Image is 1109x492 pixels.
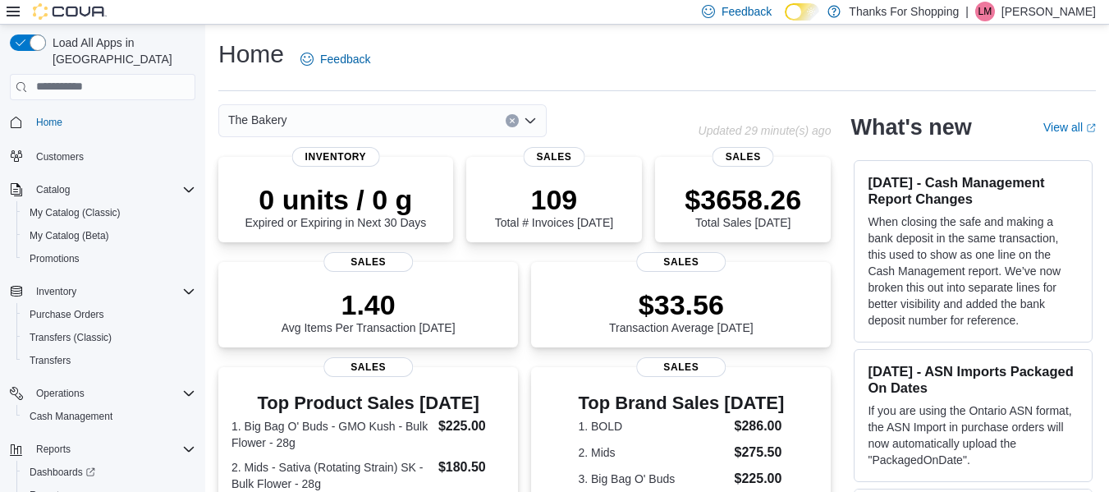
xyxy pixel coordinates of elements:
[228,110,287,130] span: The Bakery
[868,214,1079,329] p: When closing the safe and making a bank deposit in the same transaction, this used to show as one...
[36,150,84,163] span: Customers
[323,252,414,272] span: Sales
[23,249,86,269] a: Promotions
[231,393,505,413] h3: Top Product Sales [DATE]
[3,178,202,201] button: Catalog
[23,305,195,324] span: Purchase Orders
[609,288,754,334] div: Transaction Average [DATE]
[30,439,77,459] button: Reports
[578,471,727,487] dt: 3. Big Bag O' Buds
[3,110,202,134] button: Home
[3,382,202,405] button: Operations
[16,201,202,224] button: My Catalog (Classic)
[868,402,1079,468] p: If you are using the Ontario ASN format, the ASN Import in purchase orders will now automatically...
[36,285,76,298] span: Inventory
[30,439,195,459] span: Reports
[23,203,127,223] a: My Catalog (Classic)
[975,2,995,21] div: Liam Mcauley
[523,147,584,167] span: Sales
[16,405,202,428] button: Cash Management
[23,249,195,269] span: Promotions
[30,229,109,242] span: My Catalog (Beta)
[495,183,613,216] p: 109
[578,393,784,413] h3: Top Brand Sales [DATE]
[36,183,70,196] span: Catalog
[735,443,785,462] dd: $275.50
[36,116,62,129] span: Home
[23,351,195,370] span: Transfers
[850,114,971,140] h2: What's new
[30,282,83,301] button: Inventory
[524,114,537,127] button: Open list of options
[23,328,195,347] span: Transfers (Classic)
[33,3,107,20] img: Cova
[46,34,195,67] span: Load All Apps in [GEOGRAPHIC_DATA]
[978,2,992,21] span: LM
[30,112,195,132] span: Home
[292,147,380,167] span: Inventory
[965,2,969,21] p: |
[282,288,456,334] div: Avg Items Per Transaction [DATE]
[636,252,726,272] span: Sales
[3,438,202,461] button: Reports
[231,459,432,492] dt: 2. Mids - Sativa (Rotating Strain) SK - Bulk Flower - 28g
[785,3,819,21] input: Dark Mode
[23,462,102,482] a: Dashboards
[30,206,121,219] span: My Catalog (Classic)
[30,410,112,423] span: Cash Management
[1086,123,1096,133] svg: External link
[438,458,505,477] dd: $180.50
[438,416,505,436] dd: $225.00
[16,349,202,372] button: Transfers
[23,305,111,324] a: Purchase Orders
[30,384,91,403] button: Operations
[36,443,71,456] span: Reports
[23,328,118,347] a: Transfers (Classic)
[30,113,69,132] a: Home
[636,357,726,377] span: Sales
[30,252,80,265] span: Promotions
[16,224,202,247] button: My Catalog (Beta)
[685,183,801,229] div: Total Sales [DATE]
[23,462,195,482] span: Dashboards
[23,226,195,246] span: My Catalog (Beta)
[3,280,202,303] button: Inventory
[30,145,195,166] span: Customers
[231,418,432,451] dt: 1. Big Bag O' Buds - GMO Kush - Bulk Flower - 28g
[713,147,774,167] span: Sales
[699,124,832,137] p: Updated 29 minute(s) ago
[16,303,202,326] button: Purchase Orders
[1043,121,1096,134] a: View allExternal link
[282,288,456,321] p: 1.40
[218,38,284,71] h1: Home
[868,363,1079,396] h3: [DATE] - ASN Imports Packaged On Dates
[735,469,785,489] dd: $225.00
[495,183,613,229] div: Total # Invoices [DATE]
[722,3,772,20] span: Feedback
[30,180,195,200] span: Catalog
[578,444,727,461] dt: 2. Mids
[16,326,202,349] button: Transfers (Classic)
[245,183,426,229] div: Expired or Expiring in Next 30 Days
[849,2,959,21] p: Thanks For Shopping
[30,384,195,403] span: Operations
[23,407,195,426] span: Cash Management
[30,147,90,167] a: Customers
[294,43,377,76] a: Feedback
[23,407,119,426] a: Cash Management
[245,183,426,216] p: 0 units / 0 g
[506,114,519,127] button: Clear input
[868,174,1079,207] h3: [DATE] - Cash Management Report Changes
[323,357,414,377] span: Sales
[16,461,202,484] a: Dashboards
[1001,2,1096,21] p: [PERSON_NAME]
[3,144,202,168] button: Customers
[30,180,76,200] button: Catalog
[30,354,71,367] span: Transfers
[320,51,370,67] span: Feedback
[578,418,727,435] dt: 1. BOLD
[30,282,195,301] span: Inventory
[30,331,112,344] span: Transfers (Classic)
[735,416,785,436] dd: $286.00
